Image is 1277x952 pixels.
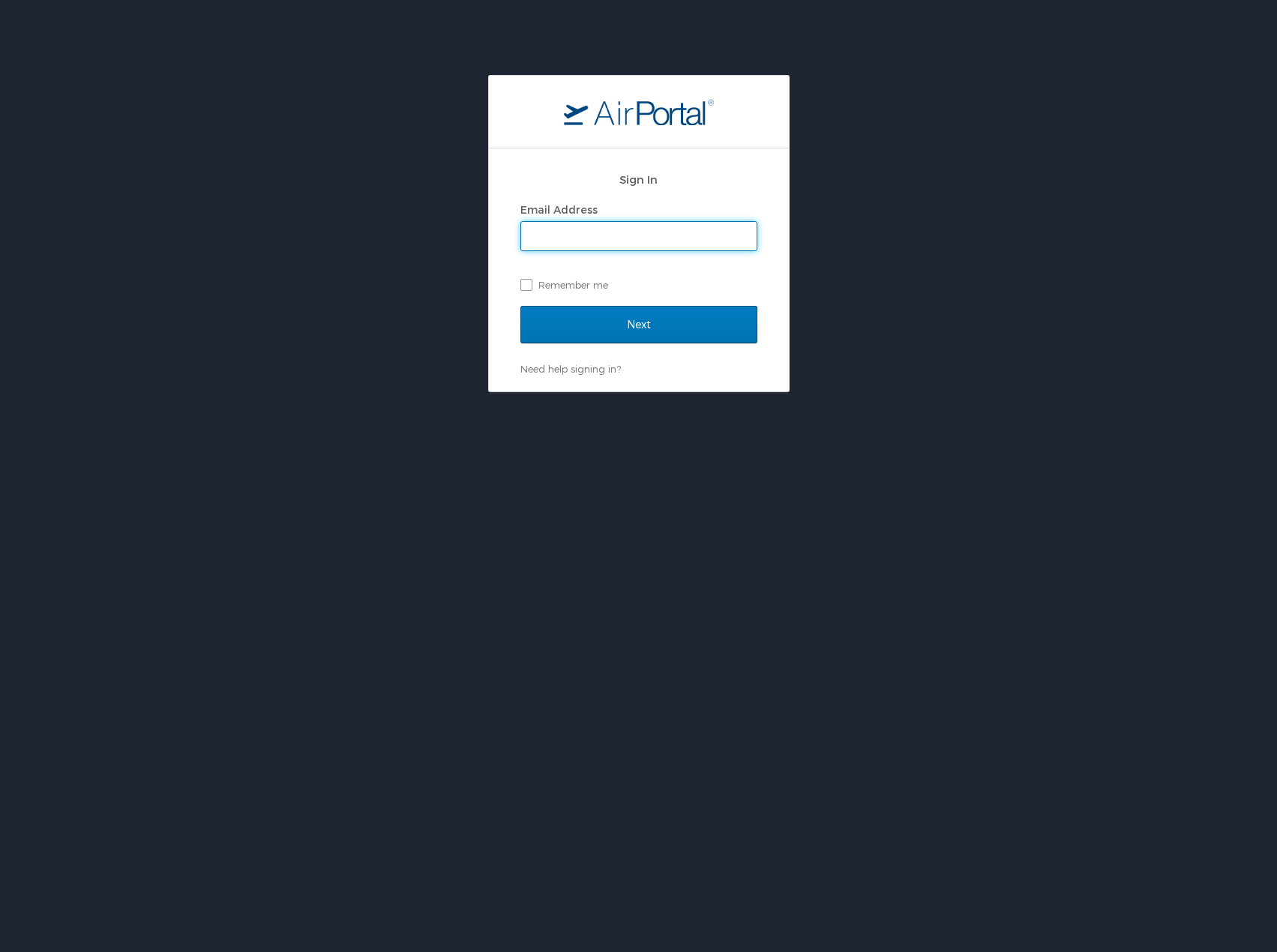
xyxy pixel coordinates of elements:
input: Next [520,306,757,343]
a: Need help signing in? [520,363,621,375]
h2: Sign In [520,171,757,188]
label: Email Address [520,203,598,216]
img: logo [564,98,714,125]
label: Remember me [520,274,757,296]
